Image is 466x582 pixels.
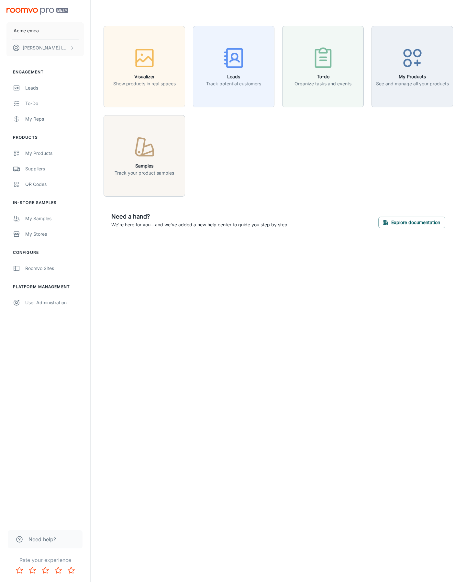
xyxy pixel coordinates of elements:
[25,84,84,92] div: Leads
[193,26,274,107] button: LeadsTrack potential customers
[104,26,185,107] button: VisualizerShow products in real spaces
[23,44,68,51] p: [PERSON_NAME] Leaptools
[294,73,351,80] h6: To-do
[113,73,176,80] h6: Visualizer
[25,215,84,222] div: My Samples
[111,212,289,221] h6: Need a hand?
[115,169,174,177] p: Track your product samples
[25,181,84,188] div: QR Codes
[25,100,84,107] div: To-do
[14,27,39,34] p: Acme emca
[6,39,84,56] button: [PERSON_NAME] Leaptools
[25,150,84,157] div: My Products
[115,162,174,169] h6: Samples
[376,73,449,80] h6: My Products
[193,63,274,69] a: LeadsTrack potential customers
[378,217,445,228] button: Explore documentation
[25,165,84,172] div: Suppliers
[6,8,68,15] img: Roomvo PRO Beta
[25,115,84,123] div: My Reps
[372,26,453,107] button: My ProductsSee and manage all your products
[111,221,289,228] p: We're here for you—and we've added a new help center to guide you step by step.
[104,152,185,158] a: SamplesTrack your product samples
[206,80,261,87] p: Track potential customers
[294,80,351,87] p: Organize tasks and events
[282,26,364,107] button: To-doOrganize tasks and events
[6,22,84,39] button: Acme emca
[378,219,445,225] a: Explore documentation
[282,63,364,69] a: To-doOrganize tasks and events
[25,231,84,238] div: My Stores
[113,80,176,87] p: Show products in real spaces
[372,63,453,69] a: My ProductsSee and manage all your products
[104,115,185,197] button: SamplesTrack your product samples
[376,80,449,87] p: See and manage all your products
[206,73,261,80] h6: Leads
